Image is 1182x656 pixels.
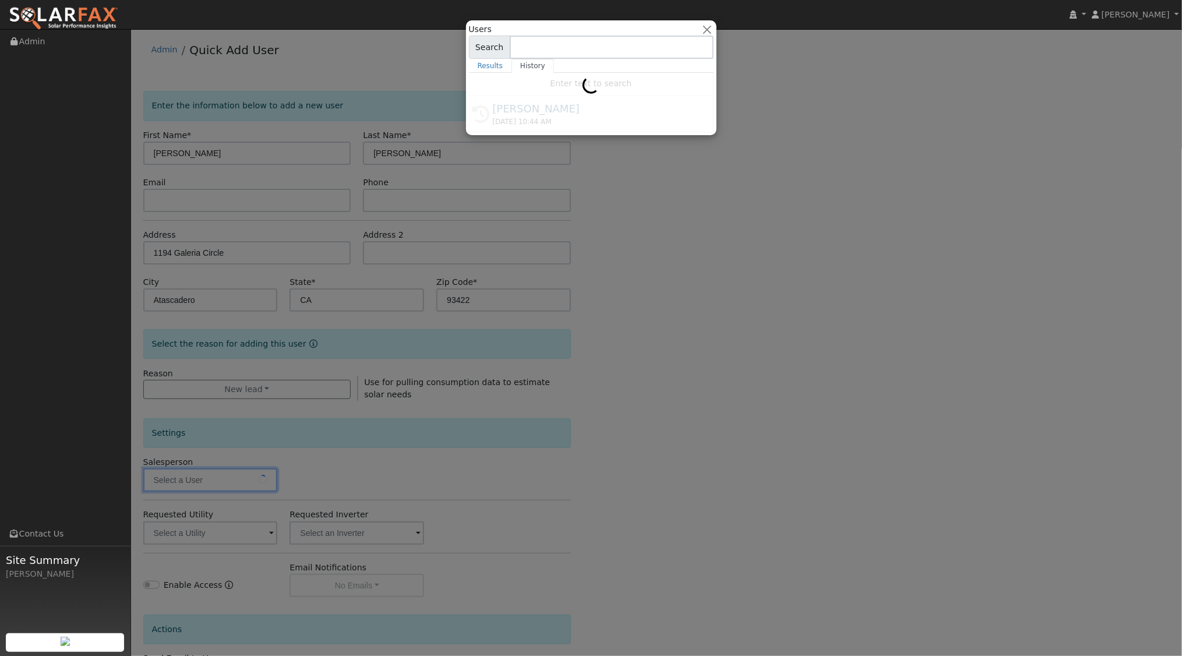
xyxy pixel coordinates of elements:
div: [PERSON_NAME] [6,568,125,580]
span: Search [469,36,510,59]
span: Users [469,23,492,36]
span: [PERSON_NAME] [1102,10,1170,19]
span: Site Summary [6,552,125,568]
img: retrieve [61,637,70,646]
a: Results [469,59,512,73]
a: History [511,59,554,73]
img: SolarFax [9,6,118,31]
